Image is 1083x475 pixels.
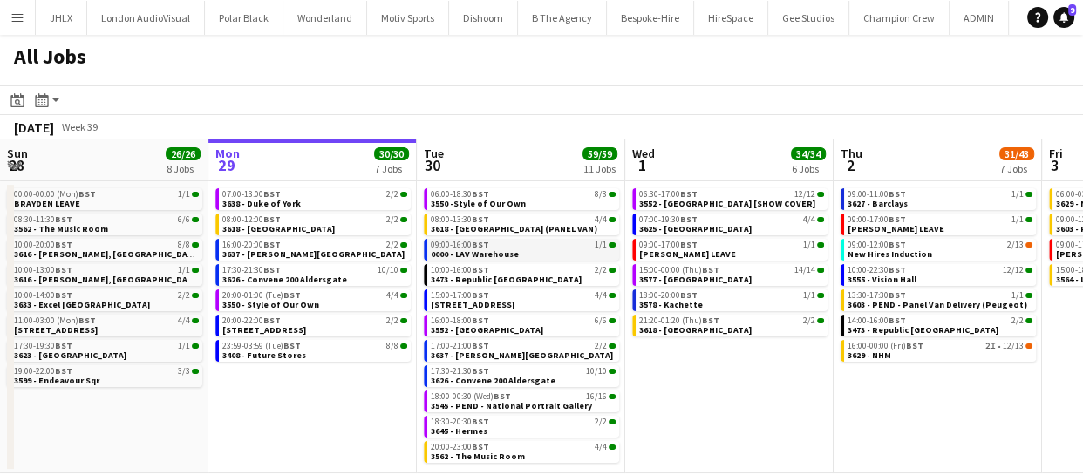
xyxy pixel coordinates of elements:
button: Bespoke-Hire [607,1,694,35]
button: Motiv Sports [367,1,449,35]
div: 07:00-19:30BST4/43625 - [GEOGRAPHIC_DATA] [632,214,828,239]
span: 1/1 [595,241,607,249]
span: 3550 - Style of Our Own [222,299,319,310]
span: 28 [4,155,28,175]
span: BST [55,365,72,377]
span: 3550 -Style of Our Own [431,198,526,209]
div: • [848,342,1032,350]
span: 2/2 [386,316,398,325]
span: 3645 - Hermes [431,425,487,437]
span: 08:30-11:30 [14,215,72,224]
a: 10:00-14:00BST2/23633 - Excel [GEOGRAPHIC_DATA] [14,289,199,309]
span: 59/59 [582,147,617,160]
span: Week 39 [58,120,101,133]
span: 3562 - The Music Room [431,451,525,462]
span: BST [680,188,698,200]
a: 13:30-17:30BST1/13603 - PEND - Panel Van Delivery (Peugeot) [848,289,1032,309]
span: 6/6 [595,316,607,325]
div: 11:00-03:00 (Mon)BST4/4[STREET_ADDRESS] [7,315,202,340]
div: 17:00-21:00BST2/23637 - [PERSON_NAME][GEOGRAPHIC_DATA] [424,340,619,365]
span: 13:30-17:30 [848,291,906,300]
span: BST [55,239,72,250]
span: 3 [1046,155,1063,175]
button: Wonderland [283,1,367,35]
div: 21:20-01:20 (Thu)BST2/23618 - [GEOGRAPHIC_DATA] [632,315,828,340]
span: 3633 - Excel London [14,299,150,310]
span: 2/2 [386,241,398,249]
span: BST [78,188,96,200]
div: 23:59-03:59 (Tue)BST8/83408 - Future Stores [215,340,411,365]
span: 10/10 [400,268,407,273]
a: 09:00-17:00BST1/1[PERSON_NAME] LEAVE [639,239,824,259]
a: 17:30-21:30BST10/103626 - Convene 200 Aldersgate [222,264,407,284]
span: 14:00-16:00 [848,316,906,325]
span: 2/2 [386,190,398,199]
span: 12/12 [1003,266,1024,275]
span: BST [472,340,489,351]
a: 19:00-22:00BST3/33599 - Endeavour Sqr [14,365,199,385]
span: Sun [7,146,28,161]
a: 07:00-19:30BST4/43625 - [GEOGRAPHIC_DATA] [639,214,824,234]
button: JHLX [36,1,87,35]
span: BST [78,315,96,326]
div: 16:00-20:00BST2/23637 - [PERSON_NAME][GEOGRAPHIC_DATA] [215,239,411,264]
span: 2/2 [609,268,616,273]
span: 1/1 [803,241,815,249]
span: 17:00-21:00 [431,342,489,350]
span: 1/1 [1011,215,1024,224]
span: 09:00-17:00 [848,215,906,224]
span: 1/1 [803,291,815,300]
span: BST [680,239,698,250]
a: 09:00-16:00BST1/10000 - LAV Warehouse [431,239,616,259]
div: 09:00-17:00BST1/1[PERSON_NAME] LEAVE [632,239,828,264]
span: 4/4 [386,291,398,300]
span: 3613 - 245 Regent Street [431,299,514,310]
span: BST [283,289,301,301]
span: ANDY LEAVE [848,223,944,234]
span: 1/1 [1025,192,1032,197]
span: 3618 - Emerald Theatre (PANEL VAN) [431,223,597,234]
a: 10:00-20:00BST8/83616 - [PERSON_NAME], [GEOGRAPHIC_DATA] [14,239,199,259]
span: 3623 - London Museum [14,349,126,361]
a: 20:00-22:00BST2/2[STREET_ADDRESS] [222,315,407,335]
span: BST [472,289,489,301]
span: 14/14 [817,268,824,273]
span: 2/13 [1025,242,1032,248]
span: 2/2 [595,342,607,350]
span: 8/8 [386,342,398,350]
div: 6 Jobs [792,162,825,175]
span: BST [472,441,489,452]
span: 18:00-00:30 (Wed) [431,392,511,401]
span: 16/16 [586,392,607,401]
span: 26/26 [166,147,201,160]
span: 1/1 [192,268,199,273]
span: 06:00-18:30 [431,190,489,199]
span: 21:20-01:20 (Thu) [639,316,719,325]
div: 10:00-16:00BST2/23473 - Republic [GEOGRAPHIC_DATA] [424,264,619,289]
a: 15:00-00:00 (Thu)BST14/143577 - [GEOGRAPHIC_DATA] [639,264,824,284]
a: 17:30-19:30BST1/13623 - [GEOGRAPHIC_DATA] [14,340,199,360]
span: 06:30-17:00 [639,190,698,199]
a: 20:00-23:00BST4/43562 - The Music Room [431,441,616,461]
div: 17:30-19:30BST1/13623 - [GEOGRAPHIC_DATA] [7,340,202,365]
span: BST [889,214,906,225]
div: 10:00-13:00BST1/13616 - [PERSON_NAME], [GEOGRAPHIC_DATA] [7,264,202,289]
a: 10:00-22:30BST12/123555 - Vision Hall [848,264,1032,284]
span: 4/4 [609,293,616,298]
div: 18:00-20:00BST1/13578 - Kachette [632,289,828,315]
span: Thu [841,146,862,161]
div: 7 Jobs [1000,162,1033,175]
span: 10:00-14:00 [14,291,72,300]
span: 14/14 [794,266,815,275]
div: 15:00-00:00 (Thu)BST14/143577 - [GEOGRAPHIC_DATA] [632,264,828,289]
span: 3552 - Somerset House [431,324,543,336]
a: 09:00-11:00BST1/13627 - Barclays [848,188,1032,208]
a: 14:00-16:00BST2/23473 - Republic [GEOGRAPHIC_DATA] [848,315,1032,335]
div: 16:00-00:00 (Fri)BST2I•12/133629 - NHM [841,340,1036,365]
span: 1/1 [178,190,190,199]
span: 3577 - Kensington Palace [639,274,752,285]
a: 18:00-20:00BST1/13578 - Kachette [639,289,824,309]
span: BST [702,315,719,326]
a: 06:00-18:30BST8/83550 -Style of Our Own [431,188,616,208]
span: 3626 - Convene 200 Aldersgate [431,375,555,386]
